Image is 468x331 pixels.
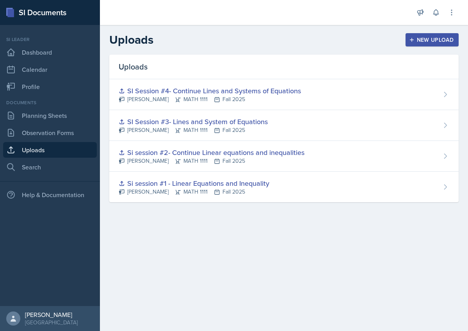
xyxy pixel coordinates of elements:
[3,36,97,43] div: Si leader
[109,33,153,47] h2: Uploads
[3,62,97,77] a: Calendar
[3,108,97,123] a: Planning Sheets
[109,79,459,110] a: SI Session #4- Continue Lines and Systems of Equations [PERSON_NAME]MATH 1111Fall 2025
[3,142,97,158] a: Uploads
[119,126,268,134] div: [PERSON_NAME] MATH 1111 Fall 2025
[119,157,304,165] div: [PERSON_NAME] MATH 1111 Fall 2025
[109,110,459,141] a: SI Session #3- Lines and System of Equations [PERSON_NAME]MATH 1111Fall 2025
[119,178,269,189] div: Si session #1 - Linear Equations and Inequality
[119,95,301,103] div: [PERSON_NAME] MATH 1111 Fall 2025
[109,55,459,79] div: Uploads
[109,141,459,172] a: Si session #2- Continue Linear equations and inequalities [PERSON_NAME]MATH 1111Fall 2025
[411,37,454,43] div: New Upload
[119,147,304,158] div: Si session #2- Continue Linear equations and inequalities
[3,187,97,203] div: Help & Documentation
[25,311,78,319] div: [PERSON_NAME]
[3,99,97,106] div: Documents
[119,85,301,96] div: SI Session #4- Continue Lines and Systems of Equations
[109,172,459,202] a: Si session #1 - Linear Equations and Inequality [PERSON_NAME]MATH 1111Fall 2025
[3,125,97,141] a: Observation Forms
[406,33,459,46] button: New Upload
[3,44,97,60] a: Dashboard
[119,116,268,127] div: SI Session #3- Lines and System of Equations
[119,188,269,196] div: [PERSON_NAME] MATH 1111 Fall 2025
[3,159,97,175] a: Search
[3,79,97,94] a: Profile
[25,319,78,326] div: [GEOGRAPHIC_DATA]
